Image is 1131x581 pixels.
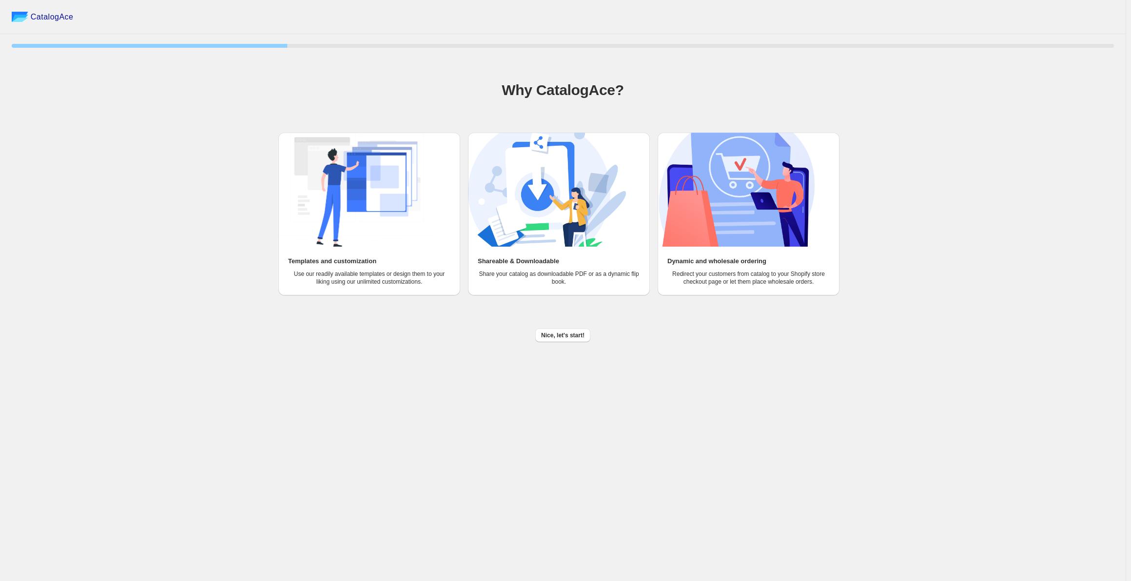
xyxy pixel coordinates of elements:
p: Redirect your customers from catalog to your Shopify store checkout page or let them place wholes... [667,270,830,286]
img: Shareable & Downloadable [468,133,626,247]
h2: Templates and customization [288,256,376,266]
img: Templates and customization [278,133,436,247]
img: catalog ace [12,12,28,22]
h2: Shareable & Downloadable [478,256,559,266]
button: Nice, let's start! [535,329,590,342]
h2: Dynamic and wholesale ordering [667,256,766,266]
p: Use our readily available templates or design them to your liking using our unlimited customizati... [288,270,450,286]
p: Share your catalog as downloadable PDF or as a dynamic flip book. [478,270,640,286]
span: CatalogAce [31,12,74,22]
h1: Why CatalogAce? [12,80,1114,100]
img: Dynamic and wholesale ordering [658,133,816,247]
span: Nice, let's start! [541,331,585,339]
